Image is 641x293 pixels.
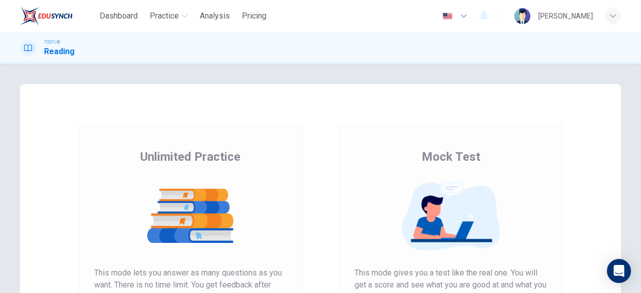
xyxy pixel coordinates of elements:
div: Open Intercom Messenger [607,259,631,283]
span: Mock Test [422,149,480,165]
a: EduSynch logo [20,6,96,26]
span: Dashboard [100,10,138,22]
img: en [441,13,454,20]
h1: Reading [44,46,75,58]
span: Pricing [242,10,266,22]
div: [PERSON_NAME] [538,10,593,22]
button: Practice [146,7,192,25]
button: Analysis [196,7,234,25]
span: Analysis [200,10,230,22]
span: Unlimited Practice [140,149,240,165]
button: Pricing [238,7,270,25]
button: Dashboard [96,7,142,25]
span: Practice [150,10,179,22]
span: TOEFL® [44,39,60,46]
img: Profile picture [514,8,530,24]
img: EduSynch logo [20,6,73,26]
